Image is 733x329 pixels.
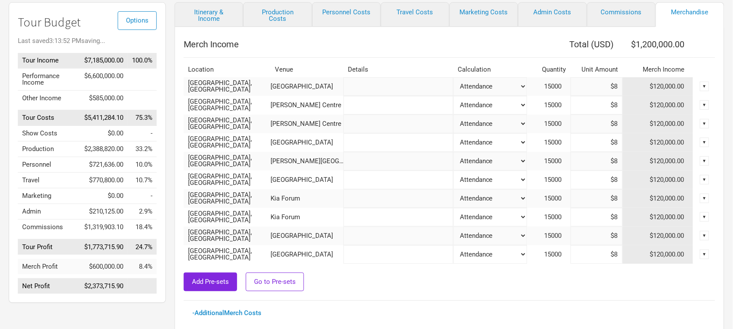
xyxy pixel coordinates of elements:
a: Commissions [587,2,656,27]
td: $600,000.00 [80,259,128,274]
td: [PERSON_NAME] Centre [271,96,343,115]
td: Show Costs as % of Tour Income [128,126,157,141]
a: Itinerary & Income [175,2,243,27]
td: $585,000.00 [80,90,128,106]
input: per head [571,115,623,133]
td: $6,600,000.00 [80,68,128,90]
td: Admin as % of Tour Income [128,204,157,220]
div: ▼ [700,82,710,91]
td: [PERSON_NAME][GEOGRAPHIC_DATA] [271,152,343,171]
a: Admin Costs [518,2,587,27]
td: [GEOGRAPHIC_DATA], [GEOGRAPHIC_DATA] [184,77,271,96]
td: Tour Profit as % of Tour Income [128,239,157,255]
td: Performance Income as % of Tour Income [128,68,157,90]
span: 15000 [545,101,571,109]
span: 15000 [545,138,571,146]
input: per head [571,96,623,115]
a: Marketing Costs [449,2,518,27]
td: Tour Costs as % of Tour Income [128,110,157,126]
td: Merch Profit [18,259,80,274]
td: $0.00 [80,126,128,141]
td: [GEOGRAPHIC_DATA] [271,227,343,245]
td: Tour Income [18,53,80,69]
td: $770,800.00 [80,173,128,188]
span: 15000 [545,213,571,221]
div: Last saved 3:13:52 PM [18,38,157,44]
span: 15000 [545,250,571,258]
td: [GEOGRAPHIC_DATA], [GEOGRAPHIC_DATA] [184,171,271,189]
td: Kia Forum [271,189,343,208]
th: Quantity [527,62,571,77]
td: [PERSON_NAME] Centre [271,115,343,133]
td: $1,319,903.10 [80,220,128,235]
td: $120,000.00 [623,245,693,264]
th: Total ( USD ) [527,36,623,53]
td: Tour Income as % of Tour Income [128,53,157,69]
a: Merchandise [656,2,724,27]
div: ▼ [700,138,710,147]
td: Personnel as % of Tour Income [128,157,157,173]
td: Kia Forum [271,208,343,227]
td: $120,000.00 [623,227,693,245]
input: per head [571,245,623,264]
span: Options [126,16,149,24]
td: [GEOGRAPHIC_DATA], [GEOGRAPHIC_DATA] [184,115,271,133]
td: Merch Profit as % of Tour Income [128,259,157,274]
span: saving... [81,37,105,45]
td: Commissions as % of Tour Income [128,220,157,235]
td: $0.00 [80,188,128,204]
button: Add Pre-sets [184,273,237,291]
div: ▼ [700,231,710,240]
a: Personnel Costs [312,2,381,27]
td: Performance Income [18,68,80,90]
td: Other Income [18,90,80,106]
td: Show Costs [18,126,80,141]
th: Venue [271,62,343,77]
td: Personnel [18,157,80,173]
td: $5,411,284.10 [80,110,128,126]
td: Production as % of Tour Income [128,141,157,157]
td: $120,000.00 [623,133,693,152]
td: $120,000.00 [623,208,693,227]
div: ▼ [700,212,710,222]
td: [GEOGRAPHIC_DATA], [GEOGRAPHIC_DATA] [184,227,271,245]
input: per head [571,133,623,152]
td: Other Income as % of Tour Income [128,90,157,106]
td: Tour Costs [18,110,80,126]
a: Travel Costs [381,2,449,27]
td: $120,000.00 [623,96,693,115]
td: Travel as % of Tour Income [128,173,157,188]
span: Add Pre-sets [192,278,229,286]
td: Production [18,141,80,157]
span: 15000 [545,232,571,240]
span: 15000 [545,82,571,90]
td: $120,000.00 [623,189,693,208]
a: - Additional Merch Costs [192,309,261,317]
td: $2,373,715.90 [80,279,128,294]
div: ▼ [700,175,710,184]
td: [GEOGRAPHIC_DATA], [GEOGRAPHIC_DATA] [184,189,271,208]
td: [GEOGRAPHIC_DATA], [GEOGRAPHIC_DATA] [184,245,271,264]
div: ▼ [700,119,710,128]
div: ▼ [700,156,710,166]
td: [GEOGRAPHIC_DATA], [GEOGRAPHIC_DATA] [184,208,271,227]
th: Merch Income [184,36,527,53]
span: 15000 [545,176,571,184]
td: $120,000.00 [623,115,693,133]
button: Options [118,11,157,30]
td: $120,000.00 [623,152,693,171]
input: per head [571,171,623,189]
td: Net Profit as % of Tour Income [128,279,157,294]
span: 15000 [545,120,571,128]
td: [GEOGRAPHIC_DATA] [271,245,343,264]
th: $1,200,000.00 [623,36,693,53]
td: $1,773,715.90 [80,239,128,255]
input: per head [571,77,623,96]
td: Tour Profit [18,239,80,255]
td: Net Profit [18,279,80,294]
td: $120,000.00 [623,171,693,189]
td: $721,636.00 [80,157,128,173]
button: Go to Pre-sets [246,273,304,291]
td: [GEOGRAPHIC_DATA] [271,133,343,152]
